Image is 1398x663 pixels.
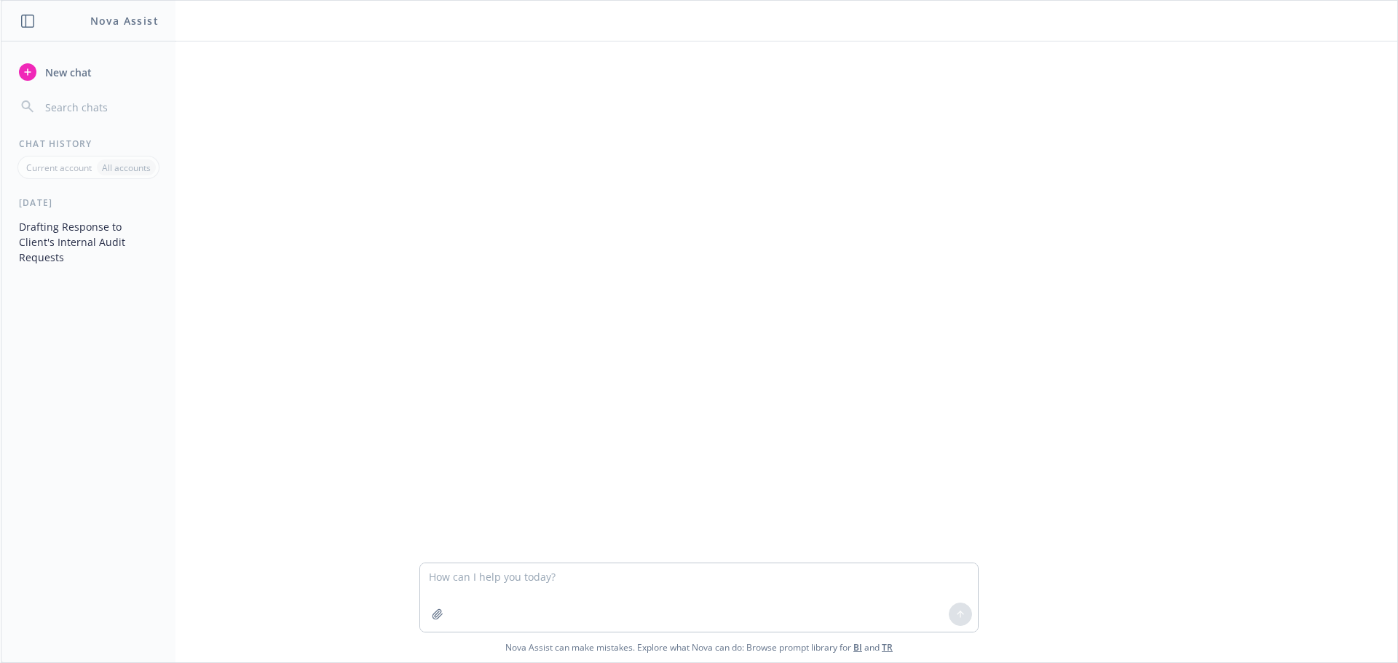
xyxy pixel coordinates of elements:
[42,65,92,80] span: New chat
[26,162,92,174] p: Current account
[90,13,159,28] h1: Nova Assist
[853,641,862,654] a: BI
[1,138,175,150] div: Chat History
[7,632,1391,662] span: Nova Assist can make mistakes. Explore what Nova can do: Browse prompt library for and
[13,215,164,269] button: Drafting Response to Client's Internal Audit Requests
[102,162,151,174] p: All accounts
[42,97,158,117] input: Search chats
[1,196,175,209] div: [DATE]
[13,59,164,85] button: New chat
[882,641,893,654] a: TR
